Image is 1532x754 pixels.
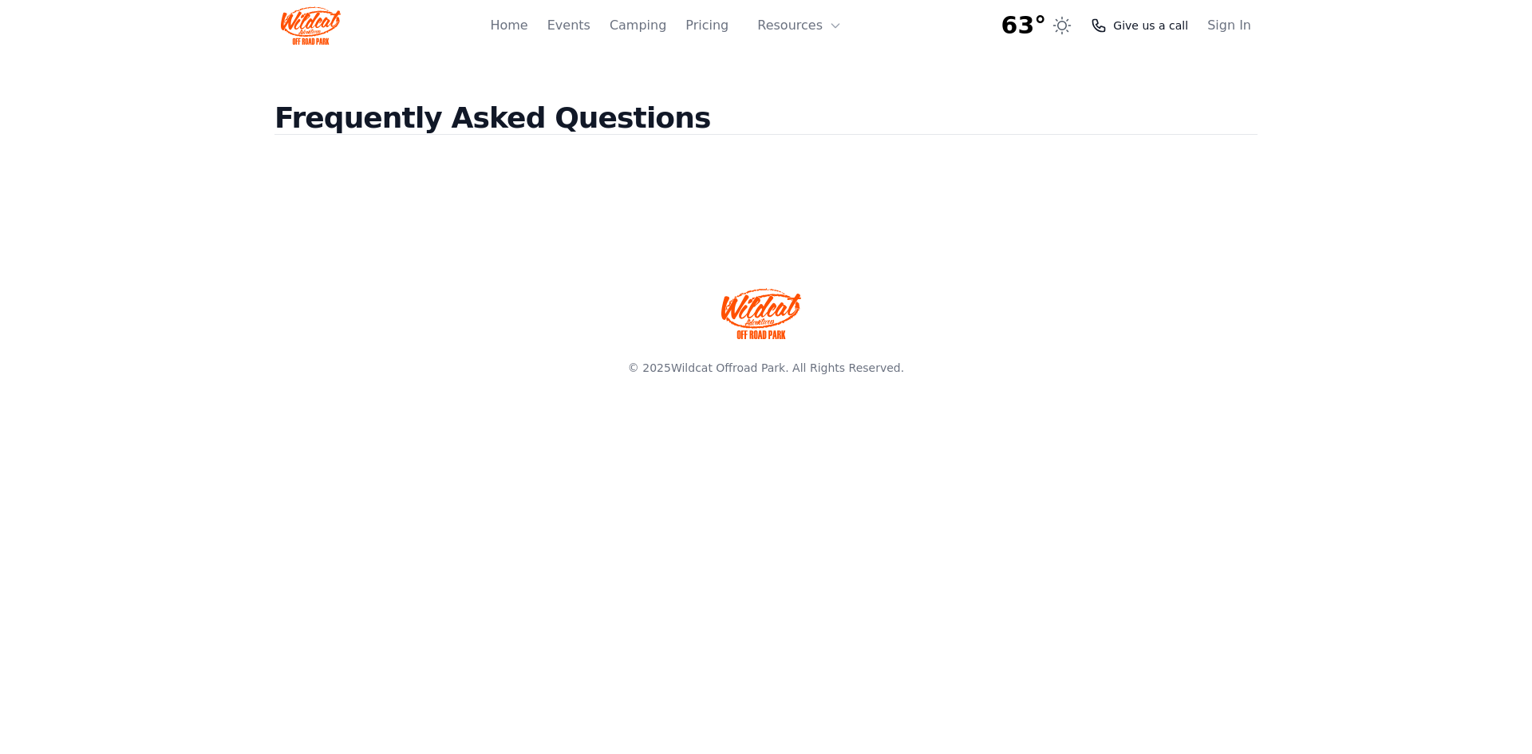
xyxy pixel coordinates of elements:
a: Sign In [1207,16,1251,35]
a: Events [547,16,590,35]
h2: Frequently Asked Questions [274,102,1258,160]
a: Pricing [685,16,728,35]
img: Wildcat Offroad park [721,288,801,339]
a: Wildcat Offroad Park [671,361,785,374]
span: © 2025 . All Rights Reserved. [628,361,904,374]
span: 63° [1001,11,1047,40]
button: Resources [748,10,851,41]
a: Home [490,16,527,35]
img: Wildcat Logo [281,6,341,45]
a: Give us a call [1091,18,1188,34]
a: Camping [610,16,666,35]
span: Give us a call [1113,18,1188,34]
